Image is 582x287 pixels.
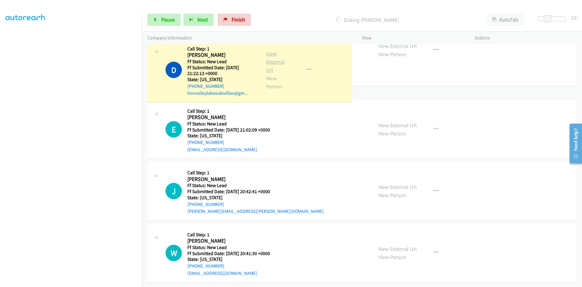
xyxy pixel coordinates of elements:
button: Next [183,14,214,26]
h1: J [166,183,182,199]
a: linnvalleylakesidevillas@gm... [187,90,248,96]
a: [PERSON_NAME][EMAIL_ADDRESS][PERSON_NAME][DOMAIN_NAME] [187,208,324,214]
a: View Person [378,130,406,137]
a: [EMAIL_ADDRESS][DOMAIN_NAME] [187,270,257,276]
h2: [PERSON_NAME] [187,237,270,244]
span: Next [197,16,208,23]
a: View External Url [378,245,417,252]
div: The call is yet to be attempted [166,183,182,199]
div: The call is yet to be attempted [166,121,182,138]
a: View External Url [266,50,285,73]
h5: Ff Submitted Date: [DATE] 20:42:41 +0000 [187,189,324,195]
span: Pause [161,16,175,23]
a: View Person [378,254,406,261]
h5: Ff Submitted Date: [DATE] 21:22:13 +0000 [187,65,255,77]
p: Dialing [PERSON_NAME] [259,16,476,24]
a: View External Url [378,122,417,129]
h5: Call Step: 1 [187,170,324,176]
div: The call is yet to be attempted [166,245,182,261]
h2: [PERSON_NAME] [187,52,255,59]
h5: State: [US_STATE] [187,133,270,139]
a: [PHONE_NUMBER] [187,83,224,89]
h2: [PERSON_NAME] [187,176,324,183]
a: [PHONE_NUMBER] [187,139,224,145]
h5: Ff Submitted Date: [DATE] 21:02:09 +0000 [187,127,270,133]
a: View External Url [378,183,417,190]
h5: State: [US_STATE] [187,195,324,201]
h2: [PERSON_NAME] [187,114,270,121]
span: Finish [232,16,245,23]
a: [PHONE_NUMBER] [187,263,224,269]
p: Actions [475,34,577,42]
h5: Call Step: 1 [187,46,255,52]
p: View [362,34,464,42]
h5: State: [US_STATE] [187,77,255,83]
h5: Ff Status: New Lead [187,244,270,251]
iframe: Resource Center [564,119,582,168]
h5: Ff Status: New Lead [187,183,324,189]
a: Finish [218,14,251,26]
a: [PHONE_NUMBER] [187,201,224,207]
h5: Call Step: 1 [187,108,270,114]
a: View Person [266,75,282,90]
a: [EMAIL_ADDRESS][DOMAIN_NAME] [187,147,257,152]
h1: W [166,245,182,261]
div: 10 [571,14,577,22]
h5: Call Step: 1 [187,232,270,238]
h1: D [166,62,182,78]
h1: E [166,121,182,138]
h5: Ff Submitted Date: [DATE] 20:41:30 +0000 [187,251,270,257]
h5: State: [US_STATE] [187,256,270,262]
a: Pause [147,14,181,26]
h5: Ff Status: New Lead [187,121,270,127]
a: View Person [378,192,406,199]
h5: Ff Status: New Lead [187,59,255,65]
button: AutoTab [487,14,524,26]
p: Company Information [147,34,351,42]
